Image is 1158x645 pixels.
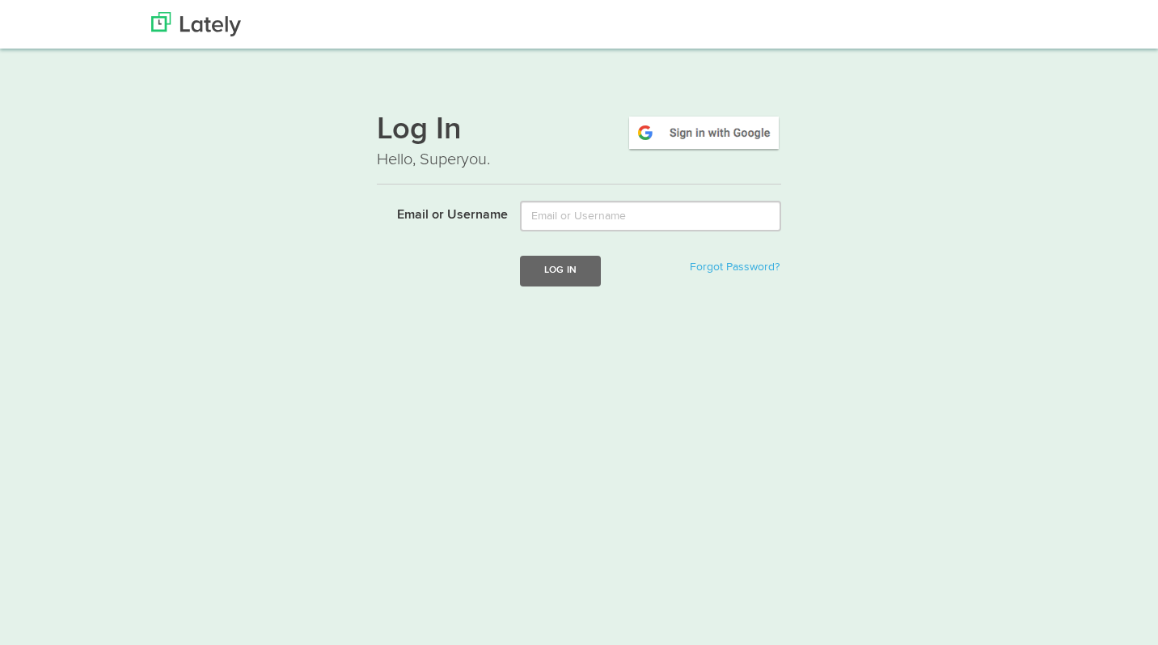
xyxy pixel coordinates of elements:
[520,201,781,231] input: Email or Username
[151,12,241,36] img: Lately
[520,256,601,286] button: Log In
[690,261,780,273] a: Forgot Password?
[377,114,781,148] h1: Log In
[377,148,781,172] p: Hello, Superyou.
[627,114,781,151] img: google-signin.png
[365,201,508,225] label: Email or Username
